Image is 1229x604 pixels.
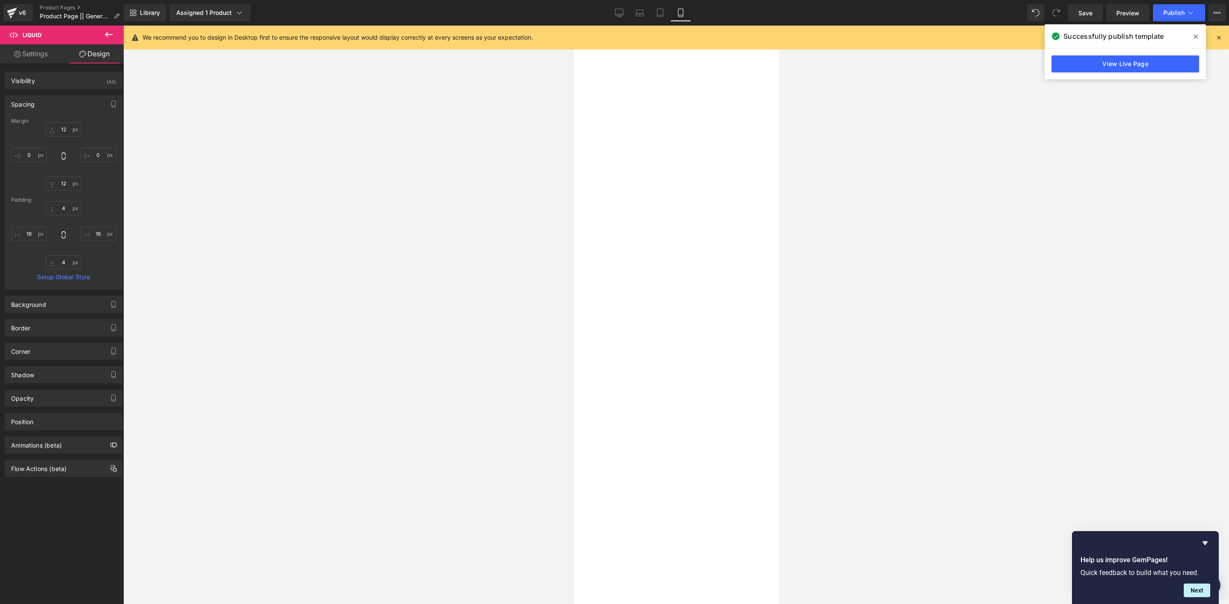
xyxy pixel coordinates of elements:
[11,274,116,280] a: Setup Global Style
[1080,538,1210,597] div: Help us improve GemPages!
[1027,4,1044,21] button: Undo
[11,437,62,449] div: Animations (beta)
[1051,55,1199,72] a: View Live Page
[1200,538,1210,548] button: Hide survey
[1080,569,1210,577] p: Quick feedback to build what you need.
[629,4,650,21] a: Laptop
[143,33,533,42] p: We recommend you to design in Desktop first to ensure the responsive layout would display correct...
[1080,555,1210,565] h2: Help us improve GemPages!
[46,176,82,191] input: 0
[609,4,629,21] a: Desktop
[11,296,46,308] div: Background
[11,320,30,332] div: Border
[46,201,82,215] input: 0
[11,390,34,402] div: Opacity
[124,4,166,21] a: New Library
[40,13,110,20] span: Product Page || General ||
[80,227,116,241] input: 0
[1184,584,1210,597] button: Next question
[11,72,35,84] div: Visibility
[23,32,41,38] span: Liquid
[670,4,691,21] a: Mobile
[11,367,34,379] div: Shadow
[11,413,33,425] div: Position
[46,122,82,136] input: 0
[1078,9,1092,17] span: Save
[40,4,126,11] a: Product Pages
[1209,4,1226,21] button: More
[1116,9,1139,17] span: Preview
[80,148,116,162] input: 0
[11,460,67,472] div: Flow Actions (beta)
[107,72,116,87] div: (All)
[11,227,47,241] input: 0
[17,7,28,18] div: v6
[1048,4,1065,21] button: Redo
[1153,4,1205,21] button: Publish
[650,4,670,21] a: Tablet
[1163,9,1185,16] span: Publish
[1063,31,1164,41] span: Successfully publish template
[176,9,244,17] div: Assigned 1 Product
[11,118,116,124] div: Margin
[11,148,47,162] input: 0
[64,44,125,64] a: Design
[140,9,160,17] span: Library
[1106,4,1150,21] a: Preview
[46,255,82,269] input: 0
[11,197,116,203] div: Padding
[11,343,30,355] div: Corner
[11,96,35,108] div: Spacing
[3,4,33,21] a: v6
